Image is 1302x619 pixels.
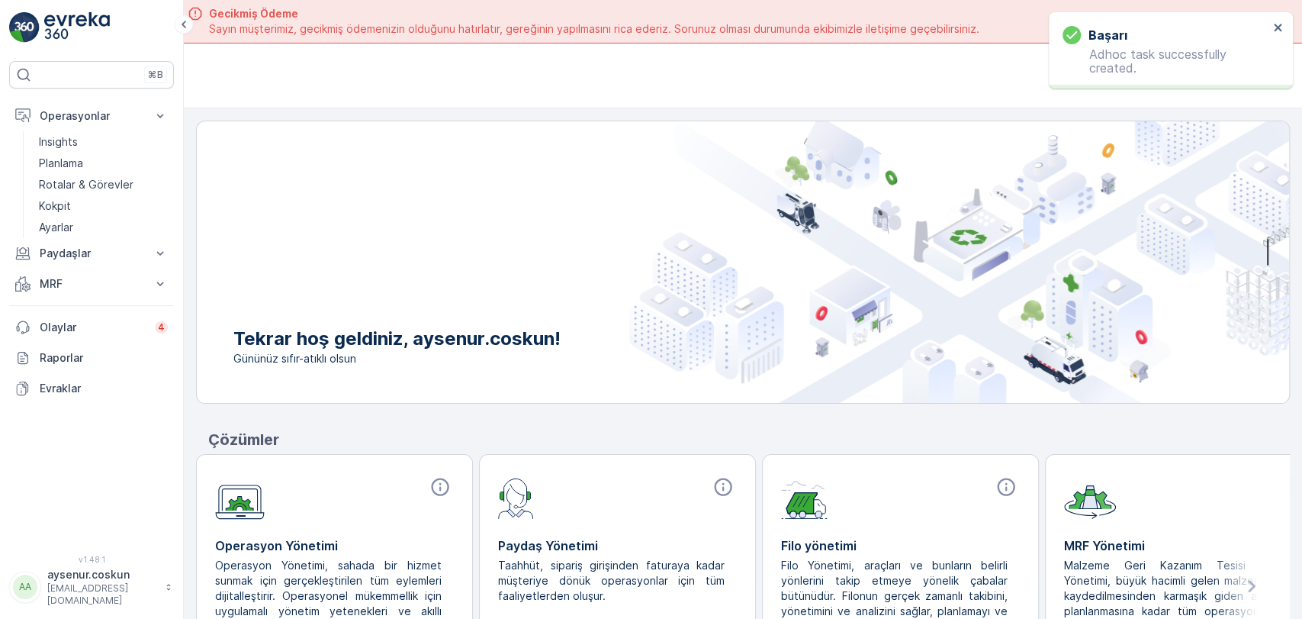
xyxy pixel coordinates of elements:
a: Raporlar [9,343,174,373]
p: aysenur.coskun [47,567,157,582]
p: Insights [39,134,78,150]
p: Rotalar & Görevler [39,177,133,192]
button: close [1273,21,1284,36]
p: Adhoc task successfully created. [1062,47,1268,75]
img: module-icon [1064,476,1116,519]
a: Evraklar [9,373,174,404]
p: Planlama [39,156,83,171]
p: Operasyon Yönetimi [215,537,454,555]
p: Ayarlar [39,220,73,235]
img: module-icon [781,476,828,519]
span: Gününüz sıfır-atıklı olsun [233,351,561,366]
img: logo [9,12,40,43]
p: [EMAIL_ADDRESS][DOMAIN_NAME] [47,582,157,607]
p: Taahhüt, sipariş girişinden faturaya kadar müşteriye dönük operasyonlar için tüm faaliyetlerden o... [498,558,725,604]
p: Evraklar [40,381,168,396]
p: ⌘B [148,69,163,81]
p: Paydaşlar [40,246,143,261]
p: Olaylar [40,320,146,335]
a: Kokpit [33,195,174,217]
a: Insights [33,131,174,153]
p: Kokpit [39,198,71,214]
h3: başarı [1088,26,1127,44]
img: module-icon [498,476,534,519]
div: AA [13,575,37,599]
p: Raporlar [40,350,168,366]
img: module-icon [215,476,265,520]
p: 4 [158,321,165,334]
p: Tekrar hoş geldiniz, aysenur.coskun! [233,327,561,351]
span: Sayın müşterimiz, gecikmiş ödemenizin olduğunu hatırlatır, gereğinin yapılmasını rica ederiz. Sor... [209,21,979,37]
span: v 1.48.1 [9,555,174,564]
img: city illustration [629,121,1289,403]
p: Operasyonlar [40,108,143,124]
p: Çözümler [208,428,1290,451]
button: MRF [9,269,174,299]
p: Filo yönetimi [781,537,1020,555]
button: AAaysenur.coskun[EMAIL_ADDRESS][DOMAIN_NAME] [9,567,174,607]
button: Operasyonlar [9,101,174,131]
button: Paydaşlar [9,238,174,269]
a: Olaylar4 [9,312,174,343]
a: Ayarlar [33,217,174,238]
a: Planlama [33,153,174,174]
a: Rotalar & Görevler [33,174,174,195]
p: MRF [40,276,143,292]
img: logo_light-DOdMpM7g.png [44,12,110,43]
p: Paydaş Yönetimi [498,537,737,555]
span: Gecikmiş Ödeme [209,6,979,21]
